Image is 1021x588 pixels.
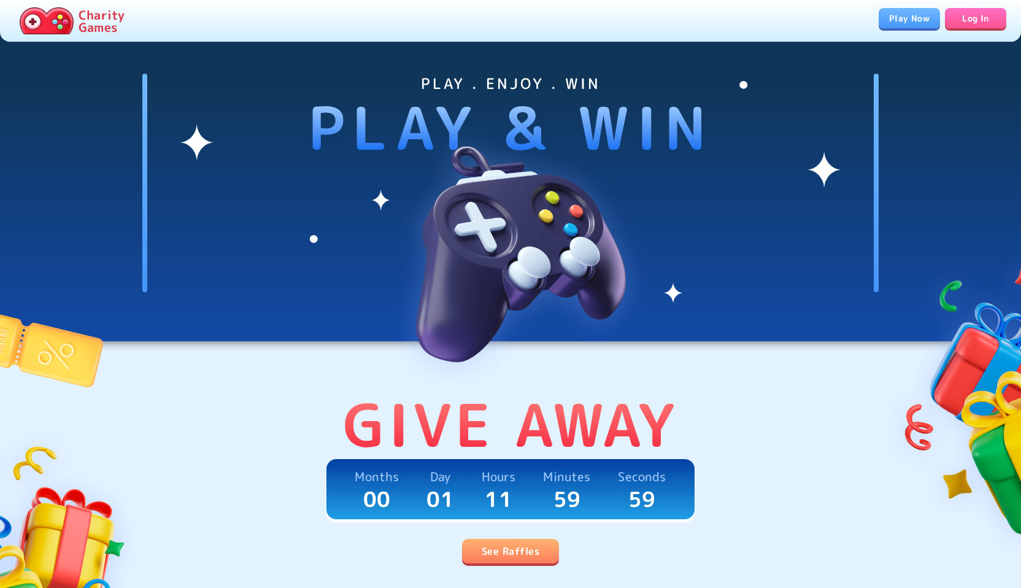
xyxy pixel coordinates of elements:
[879,8,940,28] a: Play Now
[20,7,74,34] img: Charity.Games
[426,486,454,512] p: 01
[355,466,399,486] p: Months
[79,9,125,33] p: Charity Games
[482,466,516,486] p: Hours
[553,486,581,512] p: 59
[945,8,1006,28] a: Log In
[343,390,679,459] p: Give Away
[357,93,664,400] img: hero-image
[15,5,129,37] a: Charity Games
[326,459,695,519] a: Months00Day01Hours11Minutes59Seconds59
[618,466,666,486] p: Seconds
[179,74,842,312] img: shines
[485,486,512,512] p: 11
[363,486,391,512] p: 00
[878,236,1021,562] img: gifts
[462,539,559,563] a: See Raffles
[430,466,450,486] p: Day
[628,486,656,512] p: 59
[543,466,590,486] p: Minutes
